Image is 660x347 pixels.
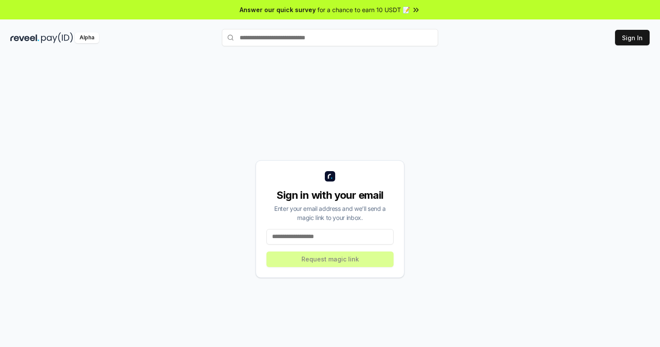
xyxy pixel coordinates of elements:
img: logo_small [325,171,335,181]
div: Enter your email address and we’ll send a magic link to your inbox. [266,204,394,222]
div: Sign in with your email [266,188,394,202]
img: pay_id [41,32,73,43]
span: for a chance to earn 10 USDT 📝 [317,5,410,14]
button: Sign In [615,30,650,45]
span: Answer our quick survey [240,5,316,14]
img: reveel_dark [10,32,39,43]
div: Alpha [75,32,99,43]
